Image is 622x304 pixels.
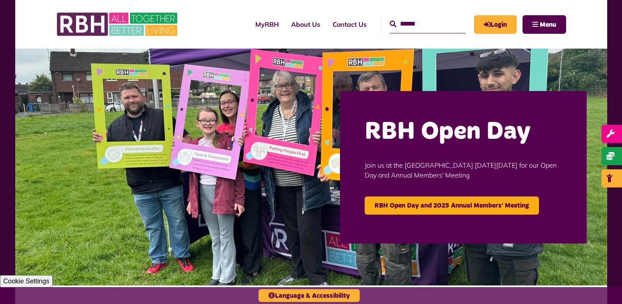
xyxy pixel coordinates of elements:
[285,13,326,35] a: About Us
[365,116,562,148] h2: RBH Open Day
[474,15,517,34] a: MyRBH
[365,196,539,215] a: RBH Open Day and 2025 Annual Members' Meeting
[326,13,373,35] a: Contact Us
[259,289,360,302] button: Language & Accessibility
[249,13,285,35] a: MyRBH
[56,8,180,40] img: RBH
[365,148,562,192] p: Join us at the [GEOGRAPHIC_DATA] [DATE][DATE] for our Open Day and Annual Members' Meeting
[15,49,607,285] img: Image (22)
[523,15,566,34] button: Navigation
[540,21,556,28] span: Menu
